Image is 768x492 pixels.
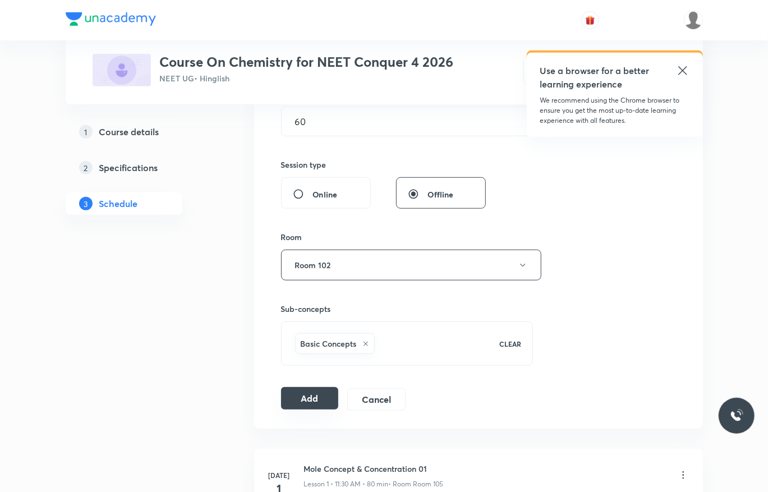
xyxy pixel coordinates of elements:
[281,250,541,281] button: Room 102
[301,338,357,350] h6: Basic Concepts
[99,125,159,139] h5: Course details
[281,303,534,315] h6: Sub-concepts
[585,15,595,25] img: avatar
[347,388,405,411] button: Cancel
[281,159,326,171] h6: Session type
[684,11,703,30] img: aadi Shukla
[428,188,454,200] span: Offline
[581,11,599,29] button: avatar
[66,121,218,143] a: 1Course details
[281,231,302,243] h6: Room
[268,470,291,480] h6: [DATE]
[499,339,521,349] p: CLEAR
[79,125,93,139] p: 1
[79,161,93,174] p: 2
[730,409,743,422] img: ttu
[540,95,689,126] p: We recommend using the Chrome browser to ensure you get the most up-to-date learning experience w...
[304,479,389,489] p: Lesson 1 • 11:30 AM • 80 min
[304,463,444,475] h6: Mole Concept & Concentration 01
[66,12,156,29] a: Company Logo
[160,72,454,84] p: NEET UG • Hinglish
[313,188,338,200] span: Online
[282,107,539,136] input: 60
[160,54,454,70] h3: Course On Chemistry for NEET Conquer 4 2026
[281,387,339,410] button: Add
[99,161,158,174] h5: Specifications
[79,197,93,210] p: 3
[66,157,218,179] a: 2Specifications
[389,479,444,489] p: • Room Room 105
[93,54,151,86] img: D1B5A92E-47E9-43E2-80F8-03C8D9B549F9_plus.png
[540,64,652,91] h5: Use a browser for a better learning experience
[66,12,156,26] img: Company Logo
[99,197,138,210] h5: Schedule
[523,57,595,84] button: Preview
